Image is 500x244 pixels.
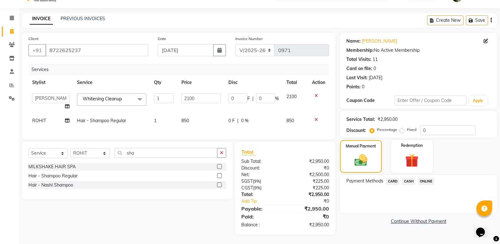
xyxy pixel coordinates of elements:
label: Date [158,36,166,42]
div: ₹2,950.00 [285,205,334,212]
div: Sub Total: [237,158,285,165]
span: % [275,95,279,102]
div: 0 [374,65,376,72]
span: | [252,95,254,102]
th: Price [178,75,225,90]
label: Invoice Number [235,36,263,42]
span: | [237,117,238,124]
div: Paid: [237,213,285,220]
div: Payable: [237,205,285,212]
span: CGST [241,185,253,191]
div: ₹0 [293,198,334,205]
span: 850 [286,118,294,123]
button: Save [466,15,488,25]
span: 0 F [228,117,235,124]
span: ONLINE [418,178,434,185]
div: Net: [237,171,285,178]
button: Apply [469,96,487,105]
span: Hair - Shampoo Regular [77,118,126,123]
span: CASH [402,178,415,185]
img: _cash.svg [350,153,371,168]
div: 0 [362,84,364,90]
label: Redemption [401,143,423,148]
div: ( ) [237,178,285,185]
div: Discount: [346,127,366,134]
span: 850 [181,118,189,123]
input: Enter Offer / Coupon Code [395,96,467,105]
div: ₹225.00 [285,185,334,191]
div: Hair - Shampoo Regular [28,173,78,179]
label: Client [28,36,38,42]
div: Points: [346,84,361,90]
th: Action [308,75,329,90]
label: Fixed [407,127,416,133]
div: Coupon Code [346,97,394,104]
div: MILKSHAKE HAIR SPA [28,164,76,170]
div: ₹2,500.00 [285,171,334,178]
div: Card on file: [346,65,372,72]
div: Services [29,64,334,75]
a: [PERSON_NAME] [362,38,397,45]
a: PREVIOUS INVOICES [61,16,105,21]
span: 1 [154,118,156,123]
div: No Active Membership [346,47,491,54]
div: Discount: [237,165,285,171]
div: Membership: [346,47,374,54]
div: ₹2,950.00 [285,191,334,198]
span: 9% [254,185,260,190]
div: ₹2,950.00 [285,222,334,228]
span: F [247,95,250,102]
a: Continue Without Payment [341,218,496,225]
img: _gift.svg [401,152,423,169]
div: ₹0 [285,165,334,171]
span: 9% [254,179,260,184]
div: [DATE] [369,74,382,81]
button: Create New [427,15,463,25]
span: Whitening Cleanup [83,96,122,102]
div: ₹0 [285,213,334,220]
span: CARD [386,178,399,185]
div: 11 [373,56,378,63]
label: Manual Payment [346,143,376,149]
a: x [122,96,125,102]
div: Last Visit: [346,74,368,81]
span: SGST [241,178,253,184]
span: Total [241,149,256,155]
div: Balance : [237,222,285,228]
span: 0 % [241,117,249,124]
div: Name: [346,38,361,45]
div: ₹225.00 [285,178,334,185]
div: ₹2,950.00 [285,158,334,165]
th: Qty [150,75,177,90]
iframe: chat widget [474,219,494,238]
input: Search by Name/Mobile/Email/Code [45,44,148,56]
button: +91 [28,44,46,56]
th: Stylist [28,75,73,90]
th: Service [73,75,150,90]
th: Total [283,75,309,90]
input: Search or Scan [115,148,217,158]
th: Disc [225,75,283,90]
div: Total: [237,191,285,198]
a: Add Tip [237,198,293,205]
a: INVOICE [30,13,53,25]
span: 2100 [286,94,297,99]
span: ROHIT [32,118,46,123]
div: ( ) [237,185,285,191]
div: Hair - Nashi Shampoo [28,182,73,188]
span: Payment Methods [346,178,383,184]
div: Total Visits: [346,56,371,63]
label: Percentage [377,127,397,133]
div: Service Total: [346,116,375,123]
div: ₹2,950.00 [378,116,397,123]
